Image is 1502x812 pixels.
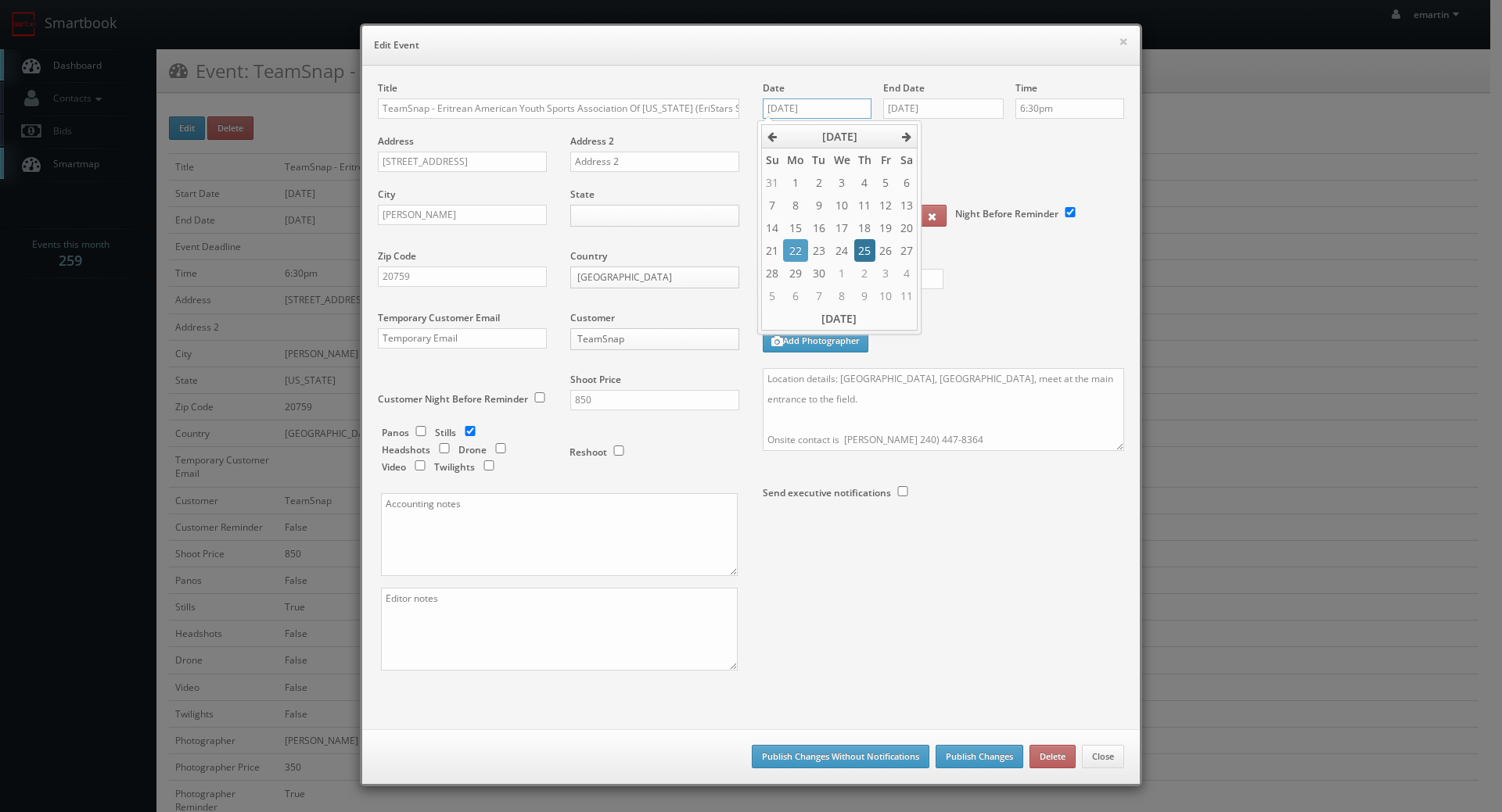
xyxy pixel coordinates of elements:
td: 26 [875,239,896,262]
label: State [570,188,595,201]
label: End Date [883,81,925,95]
td: 11 [897,284,918,307]
td: 19 [875,216,896,239]
td: 27 [897,239,918,262]
th: [DATE] [761,307,917,330]
button: × [1119,36,1128,47]
label: Shoot Price [570,373,621,386]
td: 2 [854,262,875,284]
label: Stills [435,426,456,439]
td: 7 [808,284,829,307]
span: [GEOGRAPHIC_DATA] [577,267,718,288]
label: Photographer Cost [751,252,1136,265]
td: 31 [761,171,783,194]
label: Zip Code [378,249,416,263]
td: 8 [783,194,808,216]
label: Customer [570,311,615,324]
label: Date [763,81,785,95]
input: Select a date [883,98,1004,119]
input: Address 2 [570,152,739,172]
button: Add Photographer [763,330,868,352]
td: 28 [761,262,783,284]
label: Night Before Reminder [955,207,1058,220]
input: Title [378,98,739,119]
td: 4 [854,171,875,194]
th: Su [761,148,783,172]
th: We [829,148,853,172]
a: [GEOGRAPHIC_DATA] [570,266,739,288]
th: Sa [897,148,918,172]
td: 30 [808,262,829,284]
button: Publish Changes [936,745,1023,768]
td: 13 [897,194,918,216]
td: 12 [875,194,896,216]
label: Twilights [434,460,475,474]
label: Additional Photographers [763,305,1124,326]
th: Mo [783,148,808,172]
td: 11 [854,194,875,216]
td: 1 [783,171,808,194]
td: 10 [829,194,853,216]
label: Address 2 [570,134,614,148]
td: 5 [761,284,783,307]
label: Time [1015,81,1037,95]
td: 9 [854,284,875,307]
input: Zip Code [378,266,547,287]
td: 6 [783,284,808,307]
th: Th [854,148,875,172]
h6: Edit Event [374,38,1128,53]
textarea: Location details: [GEOGRAPHIC_DATA], [GEOGRAPHIC_DATA], meet at the main entrance to the field. O... [763,368,1124,451]
td: 3 [875,262,896,284]
label: Send executive notifications [763,486,891,499]
label: Reshoot [570,445,607,459]
td: 22 [783,239,808,262]
button: Delete [1029,745,1076,768]
td: 6 [897,171,918,194]
button: Close [1082,745,1124,768]
td: 17 [829,216,853,239]
label: Video [382,460,406,474]
label: Address [378,134,414,148]
label: Customer Night Before Reminder [378,392,528,406]
label: Panos [382,426,409,439]
input: City [378,205,547,225]
td: 18 [854,216,875,239]
td: 10 [875,284,896,307]
td: 15 [783,216,808,239]
th: Tu [808,148,829,172]
td: 3 [829,171,853,194]
td: 8 [829,284,853,307]
td: 9 [808,194,829,216]
label: Title [378,81,397,95]
input: Address [378,152,547,172]
label: Deadline [751,134,1136,148]
td: 20 [897,216,918,239]
td: 4 [897,262,918,284]
label: Country [570,249,607,263]
td: 7 [761,194,783,216]
button: Publish Changes Without Notifications [752,745,929,768]
td: 24 [829,239,853,262]
span: TeamSnap [577,329,718,349]
label: Temporary Customer Email [378,311,500,324]
th: Fr [875,148,896,172]
input: Temporary Email [378,328,547,349]
th: [DATE] [783,125,897,148]
td: 1 [829,262,853,284]
td: 23 [808,239,829,262]
td: 16 [808,216,829,239]
label: Headshots [382,443,430,456]
td: 21 [761,239,783,262]
input: Select a date [763,98,871,119]
td: 25 [854,239,875,262]
td: 5 [875,171,896,194]
label: City [378,188,395,201]
td: 2 [808,171,829,194]
a: TeamSnap [570,328,739,350]
input: Shoot Price [570,390,739,410]
label: Drone [458,443,487,456]
td: 14 [761,216,783,239]
td: 29 [783,262,808,284]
